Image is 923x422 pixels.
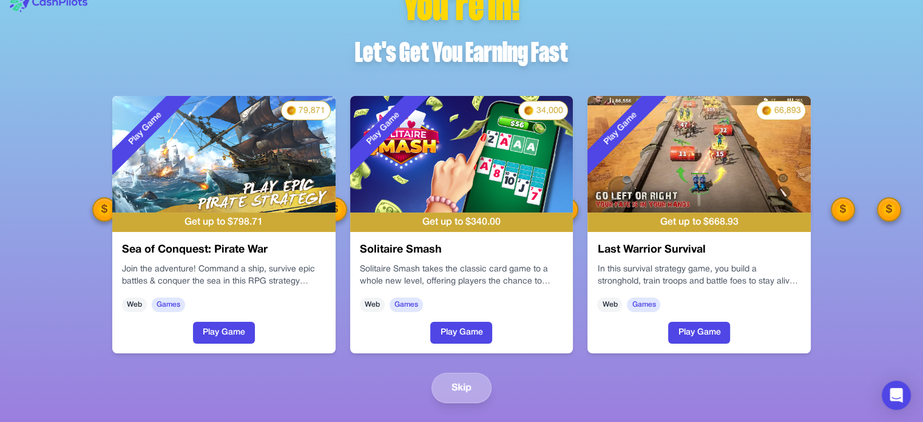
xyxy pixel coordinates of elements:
h3: Solitaire Smash [360,242,564,259]
span: Games [152,298,185,312]
h3: Sea of Conquest: Pirate War [122,242,326,259]
div: Play Game [94,78,196,180]
span: Games [390,298,423,312]
span: Web [360,298,385,312]
p: In this survival strategy game, you build a stronghold, train troops and battle foes to stay aliv... [597,264,801,288]
h3: Last Warrior Survival [597,242,801,259]
span: Games [627,298,660,312]
button: Play Game [430,322,492,344]
div: Get up to $ 340.00 [350,213,573,232]
div: Get up to $ 668.93 [587,213,811,232]
button: Skip [431,373,492,403]
p: Join the adventure! Command a ship, survive epic battles & conquer the sea in this RPG strategy g... [122,264,326,288]
span: Web [597,298,622,312]
span: 79,871 [299,105,325,117]
div: Win real money in exciting multiplayer [DOMAIN_NAME] in a secure, fair, and ad-free gaming enviro... [360,264,564,288]
img: PMs [286,106,296,115]
span: 34,000 [536,105,563,117]
div: Open Intercom Messenger [882,381,911,410]
div: Play Game [570,78,672,180]
img: PMs [762,106,771,115]
div: Play Game [332,78,434,180]
button: Play Game [668,322,730,344]
div: Let's Get You Earning Fast [355,38,568,67]
p: Solitaire Smash takes the classic card game to a whole new level, offering players the chance to ... [360,264,564,288]
span: Web [122,298,147,312]
span: 66,893 [774,105,800,117]
button: Play Game [193,322,255,344]
img: PMs [524,106,533,115]
div: Get up to $ 798.71 [112,213,336,232]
